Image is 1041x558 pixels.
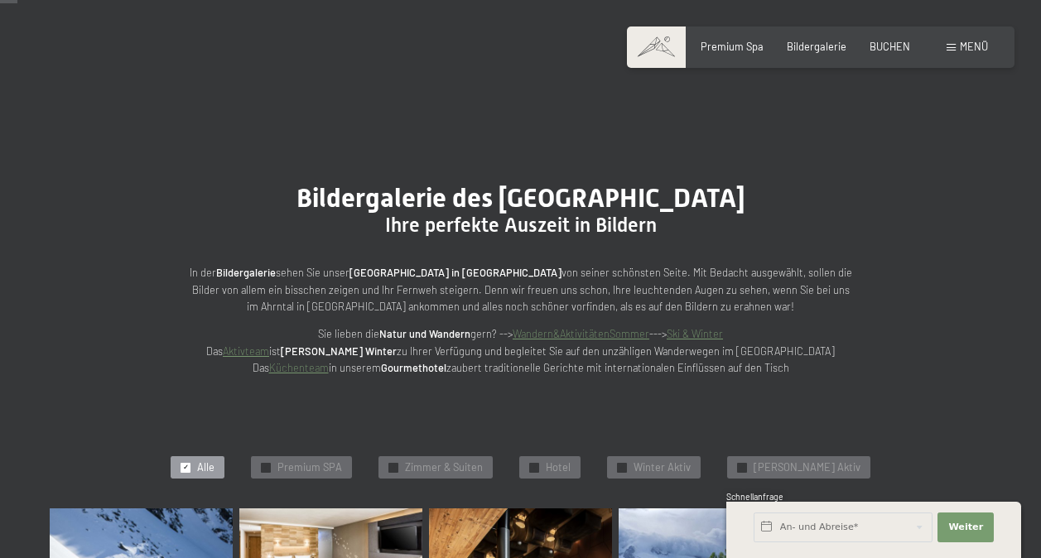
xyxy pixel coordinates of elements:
span: [PERSON_NAME] Aktiv [754,460,860,475]
a: Premium Spa [701,40,764,53]
strong: Gourmethotel [381,361,446,374]
span: Hotel [546,460,571,475]
a: Ski & Winter [667,327,723,340]
span: Schnellanfrage [726,492,783,502]
strong: [PERSON_NAME] Winter [281,344,397,358]
strong: [GEOGRAPHIC_DATA] in [GEOGRAPHIC_DATA] [349,266,561,279]
a: Aktivteam [223,344,269,358]
span: ✓ [619,463,625,472]
span: Winter Aktiv [634,460,691,475]
span: ✓ [391,463,397,472]
span: Weiter [948,521,983,534]
span: ✓ [263,463,269,472]
strong: Bildergalerie [216,266,276,279]
span: ✓ [183,463,189,472]
p: Sie lieben die gern? --> ---> Das ist zu Ihrer Verfügung und begleitet Sie auf den unzähligen Wan... [190,325,852,376]
a: Bildergalerie [787,40,846,53]
button: Weiter [937,512,994,542]
a: BUCHEN [870,40,910,53]
a: Küchenteam [269,361,329,374]
a: Wandern&AktivitätenSommer [513,327,649,340]
span: ✓ [740,463,745,472]
span: Alle [197,460,214,475]
p: In der sehen Sie unser von seiner schönsten Seite. Mit Bedacht ausgewählt, sollen die Bilder von ... [190,264,852,315]
span: Bildergalerie des [GEOGRAPHIC_DATA] [296,182,745,214]
span: Zimmer & Suiten [405,460,483,475]
span: ✓ [532,463,537,472]
span: Premium SPA [277,460,342,475]
span: Ihre perfekte Auszeit in Bildern [385,214,657,237]
span: Menü [960,40,988,53]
